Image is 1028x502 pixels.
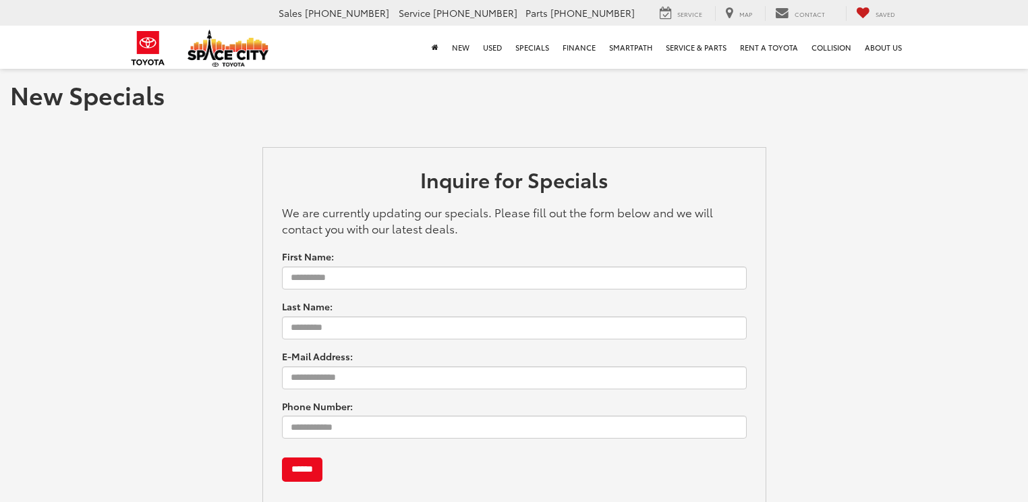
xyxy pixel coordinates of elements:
[282,300,333,313] label: Last Name:
[279,6,302,20] span: Sales
[188,30,268,67] img: Space City Toyota
[282,168,747,197] h2: Inquire for Specials
[399,6,430,20] span: Service
[556,26,602,69] a: Finance
[739,9,752,18] span: Map
[602,26,659,69] a: SmartPath
[550,6,635,20] span: [PHONE_NUMBER]
[659,26,733,69] a: Service & Parts
[282,250,334,263] label: First Name:
[425,26,445,69] a: Home
[650,6,712,21] a: Service
[10,81,1018,108] h1: New Specials
[858,26,909,69] a: About Us
[282,399,353,413] label: Phone Number:
[476,26,509,69] a: Used
[846,6,905,21] a: My Saved Vehicles
[805,26,858,69] a: Collision
[677,9,702,18] span: Service
[305,6,389,20] span: [PHONE_NUMBER]
[282,204,747,236] p: We are currently updating our specials. Please fill out the form below and we will contact you wi...
[876,9,895,18] span: Saved
[445,26,476,69] a: New
[123,26,173,70] img: Toyota
[795,9,825,18] span: Contact
[509,26,556,69] a: Specials
[433,6,517,20] span: [PHONE_NUMBER]
[282,350,353,363] label: E-Mail Address:
[765,6,835,21] a: Contact
[733,26,805,69] a: Rent a Toyota
[525,6,548,20] span: Parts
[715,6,762,21] a: Map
